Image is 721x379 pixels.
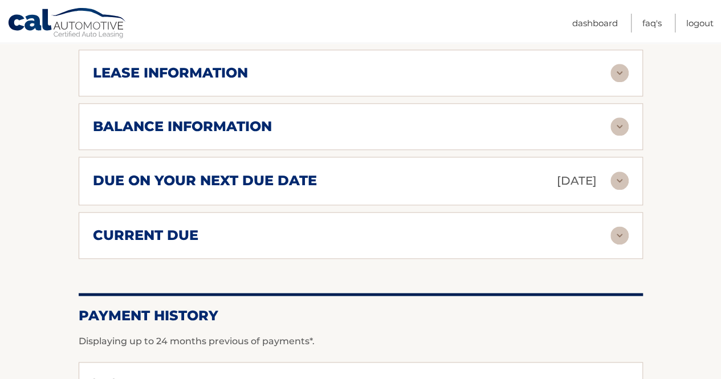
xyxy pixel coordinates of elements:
[93,64,248,81] h2: lease information
[686,14,714,32] a: Logout
[610,64,629,82] img: accordion-rest.svg
[7,7,127,40] a: Cal Automotive
[557,171,597,191] p: [DATE]
[93,172,317,189] h2: due on your next due date
[610,172,629,190] img: accordion-rest.svg
[79,335,643,348] p: Displaying up to 24 months previous of payments*.
[93,227,198,244] h2: current due
[610,117,629,136] img: accordion-rest.svg
[79,307,643,324] h2: Payment History
[93,118,272,135] h2: balance information
[610,226,629,244] img: accordion-rest.svg
[642,14,662,32] a: FAQ's
[572,14,618,32] a: Dashboard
